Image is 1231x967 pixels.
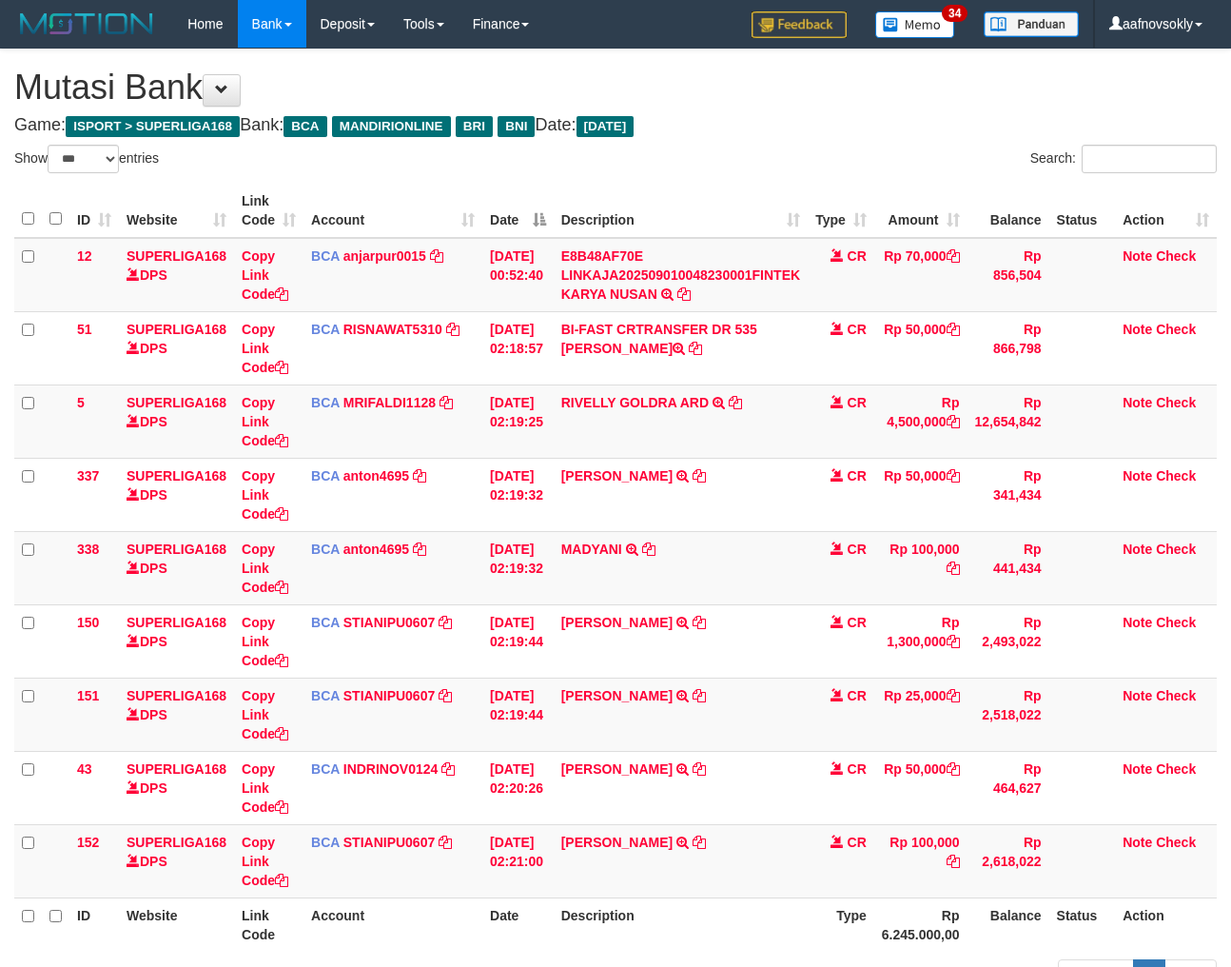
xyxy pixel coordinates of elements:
[127,835,226,850] a: SUPERLIGA168
[14,116,1217,135] h4: Game: Bank: Date:
[242,761,288,815] a: Copy Link Code
[1115,184,1217,238] th: Action: activate to sort column ascending
[439,688,452,703] a: Copy STIANIPU0607 to clipboard
[561,615,673,630] a: [PERSON_NAME]
[77,615,99,630] span: 150
[127,248,226,264] a: SUPERLIGA168
[693,615,706,630] a: Copy AHMAD JUNIARDI to clipboard
[119,311,234,385] td: DPS
[874,678,967,751] td: Rp 25,000
[1156,542,1196,557] a: Check
[848,835,867,850] span: CR
[1123,835,1152,850] a: Note
[561,835,673,850] a: [PERSON_NAME]
[119,184,234,238] th: Website: activate to sort column ascending
[1123,248,1152,264] a: Note
[127,688,226,703] a: SUPERLIGA168
[1156,322,1196,337] a: Check
[874,604,967,678] td: Rp 1,300,000
[874,311,967,385] td: Rp 50,000
[119,678,234,751] td: DPS
[1156,761,1196,777] a: Check
[343,761,439,777] a: INDRINOV0124
[69,898,119,952] th: ID
[693,688,706,703] a: Copy LUKMANUL HAKIM to clipboard
[967,824,1049,898] td: Rp 2,618,022
[343,248,426,264] a: anjarpur0015
[561,761,673,777] a: [PERSON_NAME]
[14,145,159,173] label: Show entries
[947,761,960,777] a: Copy Rp 50,000 to clipboard
[343,542,409,557] a: anton4695
[729,395,742,410] a: Copy RIVELLY GOLDRA ARD to clipboard
[119,385,234,458] td: DPS
[48,145,119,173] select: Showentries
[303,184,482,238] th: Account: activate to sort column ascending
[303,898,482,952] th: Account
[343,395,436,410] a: MRIFALDI1128
[967,458,1049,531] td: Rp 341,434
[947,561,960,576] a: Copy Rp 100,000 to clipboard
[119,458,234,531] td: DPS
[808,898,874,952] th: Type
[311,322,340,337] span: BCA
[498,116,535,137] span: BNI
[947,688,960,703] a: Copy Rp 25,000 to clipboard
[874,531,967,604] td: Rp 100,000
[677,286,691,302] a: Copy E8B48AF70E LINKAJA202509010048230001FINTEK KARYA NUSAN to clipboard
[1156,395,1196,410] a: Check
[689,341,702,356] a: Copy BI-FAST CRTRANSFER DR 535 AGUS YASIN to clipboard
[967,184,1049,238] th: Balance
[848,395,867,410] span: CR
[1123,542,1152,557] a: Note
[242,615,288,668] a: Copy Link Code
[446,322,459,337] a: Copy RISNAWAT5310 to clipboard
[482,311,554,385] td: [DATE] 02:18:57
[413,542,426,557] a: Copy anton4695 to clipboard
[127,542,226,557] a: SUPERLIGA168
[984,11,1079,37] img: panduan.png
[283,116,326,137] span: BCA
[967,751,1049,824] td: Rp 464,627
[77,761,92,777] span: 43
[1156,615,1196,630] a: Check
[561,248,800,302] a: E8B48AF70E LINKAJA202509010048230001FINTEK KARYA NUSAN
[482,604,554,678] td: [DATE] 02:19:44
[848,761,867,777] span: CR
[561,688,673,703] a: [PERSON_NAME]
[693,468,706,483] a: Copy MUHAMAD FAHRIZAL to clipboard
[1123,468,1152,483] a: Note
[343,322,442,337] a: RISNAWAT5310
[1156,248,1196,264] a: Check
[430,248,443,264] a: Copy anjarpur0015 to clipboard
[440,395,453,410] a: Copy MRIFALDI1128 to clipboard
[874,238,967,312] td: Rp 70,000
[482,184,554,238] th: Date: activate to sort column descending
[127,322,226,337] a: SUPERLIGA168
[311,248,340,264] span: BCA
[343,468,409,483] a: anton4695
[848,248,867,264] span: CR
[874,898,967,952] th: Rp 6.245.000,00
[1082,145,1217,173] input: Search:
[947,322,960,337] a: Copy Rp 50,000 to clipboard
[77,468,99,483] span: 337
[874,184,967,238] th: Amount: activate to sort column ascending
[127,395,226,410] a: SUPERLIGA168
[311,542,340,557] span: BCA
[77,688,99,703] span: 151
[482,531,554,604] td: [DATE] 02:19:32
[311,835,340,850] span: BCA
[14,10,159,38] img: MOTION_logo.png
[242,688,288,741] a: Copy Link Code
[482,458,554,531] td: [DATE] 02:19:32
[1049,898,1116,952] th: Status
[119,604,234,678] td: DPS
[554,184,808,238] th: Description: activate to sort column ascending
[311,468,340,483] span: BCA
[77,835,99,850] span: 152
[439,835,452,850] a: Copy STIANIPU0607 to clipboard
[332,116,451,137] span: MANDIRIONLINE
[947,634,960,649] a: Copy Rp 1,300,000 to clipboard
[439,615,452,630] a: Copy STIANIPU0607 to clipboard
